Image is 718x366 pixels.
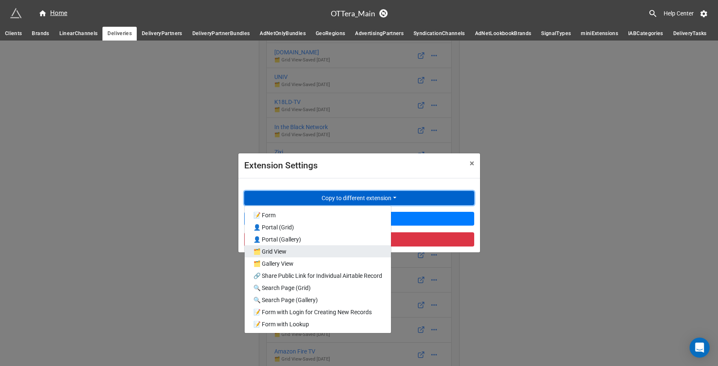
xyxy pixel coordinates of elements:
a: 👤 Portal (Grid) [245,221,391,233]
span: AdvertisingPartners [355,29,404,38]
a: 🗂️ Grid View [245,245,391,257]
a: Help Center [658,6,700,21]
span: AdNetOnlyBundles [260,29,306,38]
span: DeliveryTasks [673,29,707,38]
span: LinearChannels [59,29,98,38]
button: Copy to different extension [244,191,474,205]
a: 📝 Form with Login for Creating New Records [245,306,391,318]
span: Deliveries [107,29,132,38]
img: miniextensions-icon.73ae0678.png [10,8,22,19]
a: 👤 Portal (Gallery) [245,233,391,245]
span: DeliveryPartnerBundles [192,29,250,38]
span: SignalTypes [541,29,571,38]
span: Clients [5,29,22,38]
div: Extension Settings [244,159,451,173]
a: 📝 Form with Lookup [245,318,391,330]
a: 🔍 Search Page (Gallery) [245,294,391,306]
span: × [470,158,474,168]
div: Home [38,8,67,18]
span: Brands [32,29,49,38]
a: 🔗 Share Public Link for Individual Airtable Record [245,269,391,282]
a: Sync Base Structure [379,9,388,18]
span: IABCategories [628,29,663,38]
span: AdNetLookbookBrands [475,29,531,38]
div: Open Intercom Messenger [690,338,710,358]
a: 🔍 Search Page (Grid) [245,282,391,294]
a: 🗂️ Gallery View [245,257,391,269]
a: 📝 Form [245,209,391,221]
span: DeliveryPartners [142,29,182,38]
span: GeoRegions [316,29,345,38]
div: Copy to different extension [244,206,391,333]
span: SyndicationChannels [414,29,465,38]
span: miniExtensions [581,29,618,38]
h3: OTTera_Main [331,10,375,17]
